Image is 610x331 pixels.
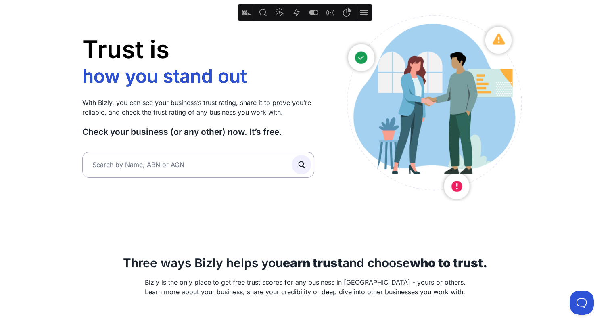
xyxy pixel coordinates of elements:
[82,127,314,137] h3: Check your business (or any other) now. It’s free.
[338,11,528,201] img: Australian small business owners illustration
[82,256,528,271] h2: Three ways Bizly helps you and choose
[82,65,251,88] li: how you stand out
[570,291,594,315] iframe: Toggle Customer Support
[82,98,314,117] p: With Bizly, you can see your business’s trust rating, share it to prove you’re reliable, and chec...
[82,152,314,178] input: Search by Name, ABN or ACN
[82,277,528,297] p: Bizly is the only place to get free trust scores for any business in [GEOGRAPHIC_DATA] - yours or...
[82,88,251,111] li: who you work with
[410,256,487,270] strong: who to trust.
[283,256,343,270] strong: earn trust
[82,35,169,64] span: Trust is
